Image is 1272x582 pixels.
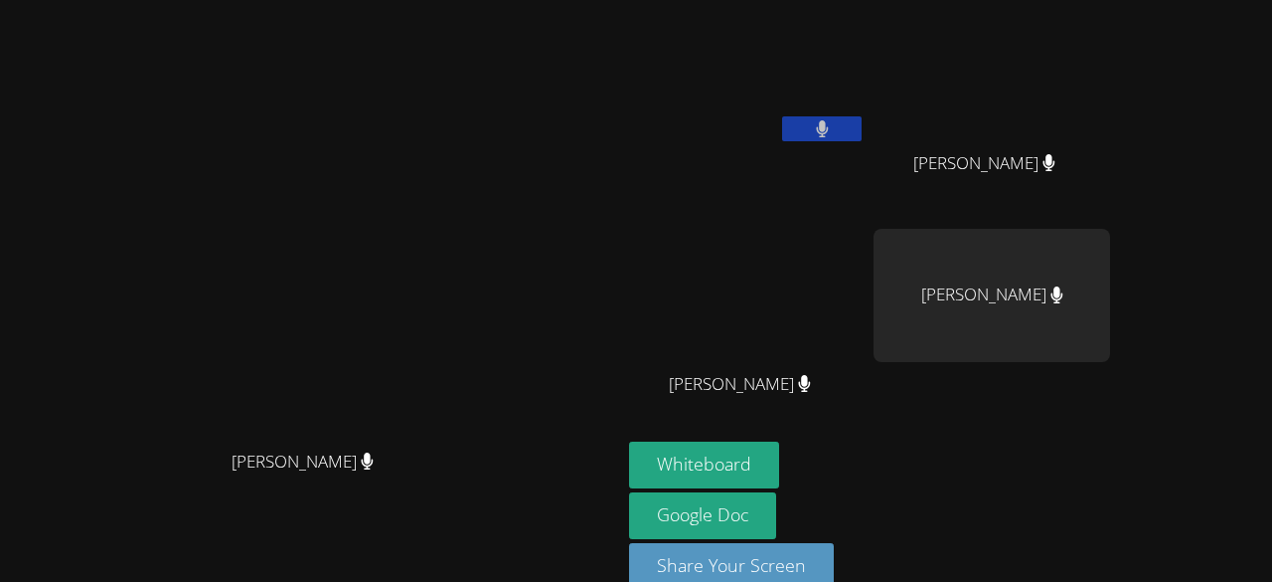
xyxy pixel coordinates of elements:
a: Google Doc [629,492,776,539]
span: [PERSON_NAME] [669,370,811,399]
span: [PERSON_NAME] [913,149,1055,178]
span: [PERSON_NAME] [232,448,374,477]
button: Whiteboard [629,442,779,488]
div: [PERSON_NAME] [874,229,1110,362]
